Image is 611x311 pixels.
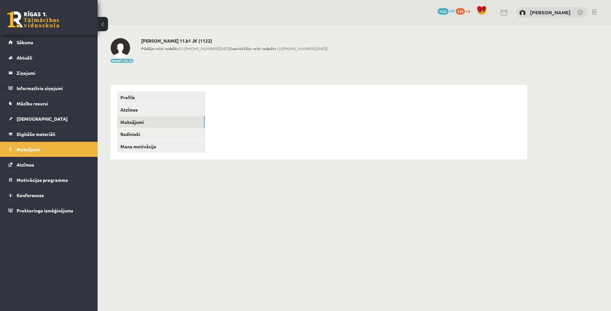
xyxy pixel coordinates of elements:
[141,38,328,44] h2: [PERSON_NAME] 11.b1 JK (1122)
[438,8,455,13] a: 1122 mP
[17,192,44,198] span: Konferences
[466,8,470,13] span: xp
[17,81,89,96] legend: Informatīvie ziņojumi
[8,111,89,126] a: [DEMOGRAPHIC_DATA]
[456,8,473,13] a: 159 xp
[519,10,526,16] img: Aleksis Āboliņš
[117,128,205,140] a: Radinieki
[17,101,48,106] span: Mācību resursi
[117,141,205,153] a: Mana motivācija
[117,116,205,128] a: Maksājumi
[8,157,89,172] a: Atzīmes
[117,91,205,103] a: Profils
[17,65,89,80] legend: Ziņojumi
[111,38,130,58] img: Aleksis Āboliņš
[8,172,89,187] a: Motivācijas programma
[17,55,32,61] span: Aktuāli
[141,46,328,51] span: 21:[PHONE_NUMBER][DATE] 13:[PHONE_NUMBER][DATE]
[17,162,34,168] span: Atzīmes
[111,59,133,63] button: Mainīt bildi
[7,11,59,28] a: Rīgas 1. Tālmācības vidusskola
[17,131,55,137] span: Digitālie materiāli
[230,46,276,51] b: Iepriekšējo reizi redzēts
[8,81,89,96] a: Informatīvie ziņojumi
[438,8,449,15] span: 1122
[8,65,89,80] a: Ziņojumi
[530,9,571,16] a: [PERSON_NAME]
[8,188,89,203] a: Konferences
[17,177,68,183] span: Motivācijas programma
[17,142,89,157] legend: Maksājumi
[8,203,89,218] a: Proktoringa izmēģinājums
[8,35,89,50] a: Sākums
[8,50,89,65] a: Aktuāli
[141,46,179,51] b: Pēdējo reizi redzēts
[17,116,68,122] span: [DEMOGRAPHIC_DATA]
[456,8,465,15] span: 159
[450,8,455,13] span: mP
[8,127,89,142] a: Digitālie materiāli
[17,39,33,45] span: Sākums
[8,96,89,111] a: Mācību resursi
[17,208,73,213] span: Proktoringa izmēģinājums
[117,104,205,116] a: Atzīmes
[8,142,89,157] a: Maksājumi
